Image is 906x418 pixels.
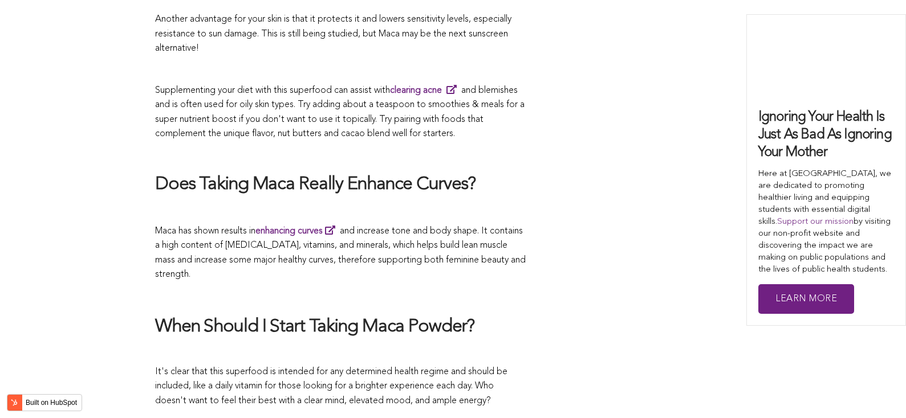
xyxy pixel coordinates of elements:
[155,173,526,197] h2: Does Taking Maca Really Enhance Curves?
[155,315,526,339] h2: When Should I Start Taking Maca Powder?
[155,15,511,53] span: Another advantage for your skin is that it protects it and lowers sensitivity levels, especially ...
[7,394,82,411] button: Built on HubSpot
[849,363,906,418] iframe: Chat Widget
[255,227,323,236] strong: enhancing curves
[21,395,82,410] label: Built on HubSpot
[155,227,526,280] span: Maca has shown results in and increase tone and body shape. It contains a high content of [MEDICA...
[255,227,340,236] a: enhancing curves
[155,367,507,405] span: It's clear that this superfood is intended for any determined health regime and should be include...
[7,396,21,409] img: HubSpot sprocket logo
[390,86,442,95] strong: clearing acne
[155,86,525,139] span: Supplementing your diet with this superfood can assist with and blemishes and is often used for o...
[758,284,854,314] a: Learn More
[390,86,461,95] a: clearing acne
